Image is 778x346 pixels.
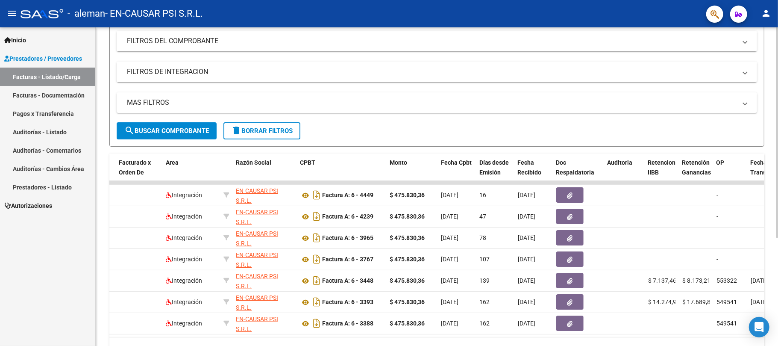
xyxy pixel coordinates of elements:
datatable-header-cell: OP [713,154,747,191]
div: 30714152234 [236,272,293,290]
span: $ 14.274,92 [648,299,680,305]
span: 78 [479,234,486,241]
mat-panel-title: MAS FILTROS [127,98,737,107]
i: Descargar documento [311,210,322,223]
span: Integración [166,192,202,198]
span: Integración [166,256,202,263]
span: - EN-CAUSAR PSI S.R.L. [105,4,203,23]
span: [DATE] [518,213,535,220]
span: 162 [479,299,490,305]
strong: Factura A: 6 - 3965 [322,235,373,242]
strong: Factura A: 6 - 3448 [322,278,373,284]
i: Descargar documento [311,231,322,245]
datatable-header-cell: Area [162,154,220,191]
span: [DATE] [441,192,458,198]
span: EN-CAUSAR PSI S.R.L. [236,251,278,268]
strong: $ 475.830,36 [390,299,425,305]
datatable-header-cell: Monto [386,154,437,191]
strong: $ 475.830,36 [390,234,425,241]
span: $ 17.689,82 [682,299,714,305]
datatable-header-cell: Retención Ganancias [679,154,713,191]
span: Integración [166,320,202,327]
strong: Factura A: 6 - 3388 [322,320,373,327]
div: 30714152234 [236,229,293,247]
span: [DATE] [441,299,458,305]
strong: Factura A: 6 - 3767 [322,256,373,263]
span: [DATE] [441,320,458,327]
span: Borrar Filtros [231,127,293,135]
i: Descargar documento [311,295,322,309]
datatable-header-cell: Fecha Recibido [514,154,553,191]
mat-panel-title: FILTROS DE INTEGRACION [127,67,737,77]
strong: $ 475.830,36 [390,320,425,327]
span: - [716,256,718,263]
span: Integración [166,234,202,241]
span: [DATE] [518,320,535,327]
mat-icon: menu [7,8,17,18]
span: 549541 [716,320,737,327]
span: 139 [479,277,490,284]
span: $ 8.173,21 [682,277,710,284]
span: Integración [166,213,202,220]
span: EN-CAUSAR PSI S.R.L. [236,316,278,332]
strong: Factura A: 6 - 4449 [322,192,373,199]
div: 30714152234 [236,314,293,332]
span: Area [166,159,179,166]
strong: Factura A: 6 - 3393 [322,299,373,306]
i: Descargar documento [311,316,322,330]
span: - [716,213,718,220]
span: EN-CAUSAR PSI S.R.L. [236,273,278,290]
span: EN-CAUSAR PSI S.R.L. [236,294,278,311]
div: 30714152234 [236,186,293,204]
span: Razón Social [236,159,271,166]
span: Monto [390,159,407,166]
mat-expansion-panel-header: FILTROS DE INTEGRACION [117,62,757,82]
button: Borrar Filtros [223,122,300,139]
mat-expansion-panel-header: FILTROS DEL COMPROBANTE [117,31,757,51]
datatable-header-cell: Días desde Emisión [476,154,514,191]
span: [DATE] [518,192,535,198]
button: Buscar Comprobante [117,122,217,139]
span: [DATE] [751,277,768,284]
span: EN-CAUSAR PSI S.R.L. [236,230,278,247]
mat-panel-title: FILTROS DEL COMPROBANTE [127,36,737,46]
span: OP [716,159,725,166]
strong: $ 475.830,36 [390,192,425,198]
datatable-header-cell: Doc Respaldatoria [553,154,604,191]
span: $ 7.137,46 [648,277,676,284]
span: - aleman [68,4,105,23]
span: Inicio [4,35,26,45]
span: 549541 [716,299,737,305]
div: 30714152234 [236,207,293,225]
span: [DATE] [518,234,535,241]
datatable-header-cell: Fecha Cpbt [437,154,476,191]
span: [DATE] [441,234,458,241]
datatable-header-cell: Auditoria [604,154,645,191]
div: 30714152234 [236,250,293,268]
span: 47 [479,213,486,220]
mat-icon: search [124,125,135,136]
span: [DATE] [441,256,458,263]
mat-expansion-panel-header: MAS FILTROS [117,92,757,113]
span: Prestadores / Proveedores [4,54,82,63]
span: Integración [166,299,202,305]
span: EN-CAUSAR PSI S.R.L. [236,187,278,204]
span: - [716,192,718,198]
span: - [716,234,718,241]
span: Doc Respaldatoria [556,159,595,176]
datatable-header-cell: Retencion IIBB [645,154,679,191]
span: Autorizaciones [4,201,52,210]
div: Open Intercom Messenger [749,317,769,337]
datatable-header-cell: Facturado x Orden De [115,154,162,191]
span: Fecha Recibido [518,159,542,176]
span: 553322 [716,277,737,284]
span: CPBT [300,159,315,166]
span: Buscar Comprobante [124,127,209,135]
strong: $ 475.830,36 [390,277,425,284]
span: [DATE] [441,213,458,220]
span: Días desde Emisión [479,159,509,176]
span: [DATE] [441,277,458,284]
span: Facturado x Orden De [119,159,151,176]
span: 16 [479,192,486,198]
strong: $ 475.830,36 [390,213,425,220]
